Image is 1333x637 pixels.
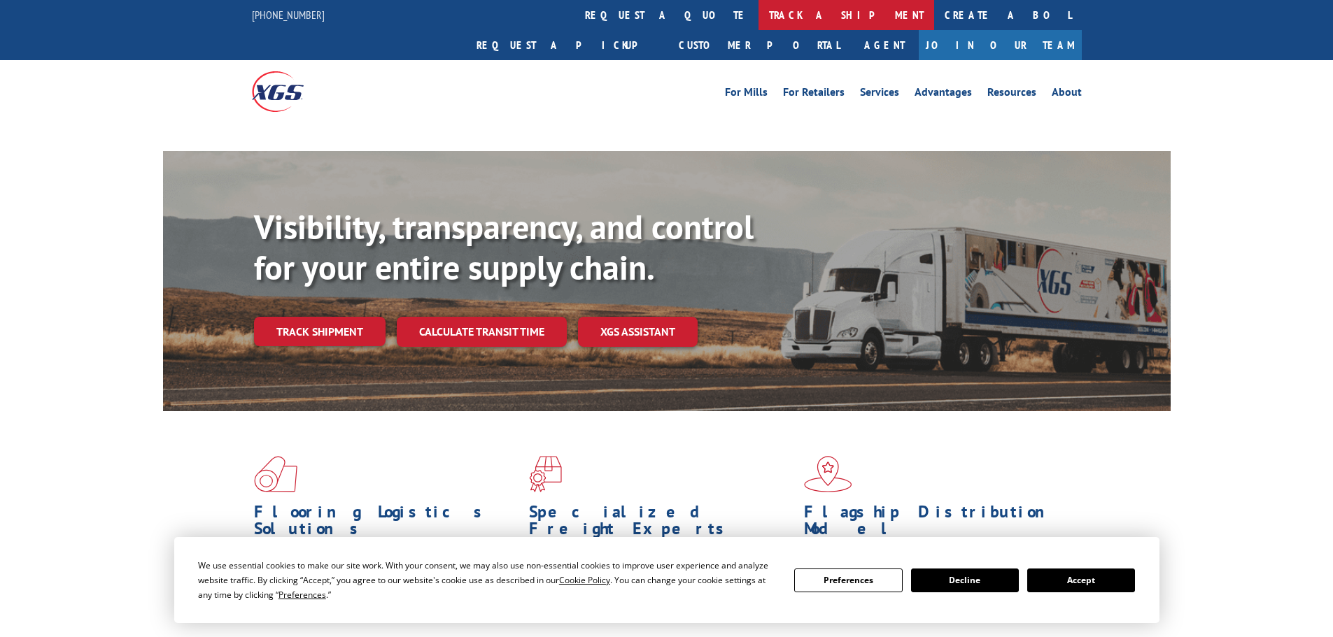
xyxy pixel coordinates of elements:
[578,317,698,347] a: XGS ASSISTANT
[529,503,794,544] h1: Specialized Freight Experts
[529,456,562,492] img: xgs-icon-focused-on-flooring-red
[278,589,326,601] span: Preferences
[911,568,1019,592] button: Decline
[1052,87,1082,102] a: About
[254,317,386,346] a: Track shipment
[915,87,972,102] a: Advantages
[1027,568,1135,592] button: Accept
[254,205,754,289] b: Visibility, transparency, and control for your entire supply chain.
[254,456,297,492] img: xgs-icon-total-supply-chain-intelligence-red
[860,87,899,102] a: Services
[254,503,519,544] h1: Flooring Logistics Solutions
[725,87,768,102] a: For Mills
[252,8,325,22] a: [PHONE_NUMBER]
[794,568,902,592] button: Preferences
[198,558,777,602] div: We use essential cookies to make our site work. With your consent, we may also use non-essential ...
[559,574,610,586] span: Cookie Policy
[919,30,1082,60] a: Join Our Team
[668,30,850,60] a: Customer Portal
[174,537,1159,623] div: Cookie Consent Prompt
[804,503,1068,544] h1: Flagship Distribution Model
[850,30,919,60] a: Agent
[987,87,1036,102] a: Resources
[783,87,845,102] a: For Retailers
[397,317,567,347] a: Calculate transit time
[804,456,852,492] img: xgs-icon-flagship-distribution-model-red
[466,30,668,60] a: Request a pickup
